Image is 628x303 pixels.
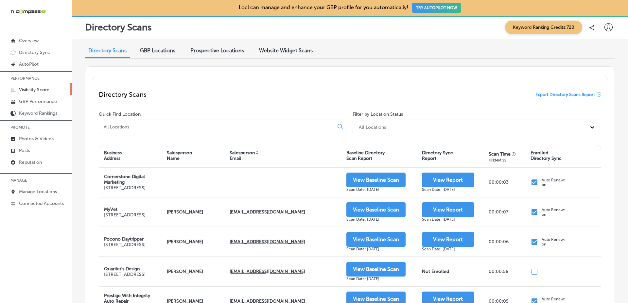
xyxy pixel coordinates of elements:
[359,124,386,130] div: All Locations
[412,3,461,13] button: TRY AUTOPILOT NOW
[167,209,203,215] strong: [PERSON_NAME]
[88,47,127,54] span: Directory Scans
[512,151,517,155] button: Displays the total time taken to generate this report.
[104,272,146,277] p: [STREET_ADDRESS]
[346,207,406,213] a: View Baseline Scan
[104,266,140,272] strong: Quartier's Design
[353,111,403,117] label: Filter by Location Status
[489,179,509,185] p: 00:00:03
[489,158,517,162] div: HH:MM:SS
[99,91,147,98] p: Directory Scans
[104,236,144,242] strong: Pocono Daytripper
[167,239,203,244] strong: [PERSON_NAME]
[19,201,64,206] p: Connected Accounts
[104,174,145,185] strong: Cornerstone Digital Marketing
[422,247,474,251] div: Scan Date: [DATE]
[346,173,406,187] button: View Baseline Scan
[19,61,39,67] p: AutoPilot
[422,187,474,192] div: Scan Date: [DATE]
[346,187,406,192] div: Scan Date: [DATE]
[19,38,39,43] p: Overview
[542,178,565,187] p: Auto Renew: on
[103,124,332,130] input: All Locations
[19,50,50,55] p: Directory Sync
[230,239,305,244] strong: [EMAIL_ADDRESS][DOMAIN_NAME]
[422,207,474,213] a: View Report
[422,173,474,187] button: View Report
[505,21,582,34] span: Keyword Ranking Credits: 720
[489,239,509,244] p: 00:00:06
[167,269,203,274] strong: [PERSON_NAME]
[346,247,406,251] div: Scan Date: [DATE]
[417,257,484,286] div: Not Enrolled
[104,150,122,161] div: Business Address
[542,208,565,217] p: Auto Renew: on
[422,177,474,183] a: View Report
[535,92,595,97] span: Export Directory Scans Report
[422,217,474,222] div: Scan Date: [DATE]
[489,151,511,157] div: Scan Time
[259,47,313,54] span: Website Widget Scans
[19,110,57,116] p: Keyword Rankings
[230,269,305,274] strong: [EMAIL_ADDRESS][DOMAIN_NAME]
[19,136,54,142] p: Photos & Videos
[422,237,474,243] a: View Report
[422,296,474,302] a: View Report
[422,232,474,247] button: View Report
[542,237,565,246] p: Auto Renew: on
[346,237,406,243] a: View Baseline Scan
[19,99,57,104] p: GBP Performance
[230,209,305,215] strong: [EMAIL_ADDRESS][DOMAIN_NAME]
[489,209,508,215] p: 00:00:07
[346,177,406,183] a: View Baseline Scan
[104,185,157,191] p: [STREET_ADDRESS]
[346,267,406,272] a: View Baseline Scan
[104,212,146,218] p: [STREET_ADDRESS]
[346,296,406,302] a: View Baseline Scan
[190,47,244,54] span: Prospective Locations
[99,111,141,117] label: Quick Find Location
[19,160,42,165] p: Reputation
[19,87,49,93] p: Visibility Score
[346,277,406,281] div: Scan Date: [DATE]
[489,269,508,274] p: 00:00:58
[104,242,146,247] p: [STREET_ADDRESS]
[531,150,562,161] div: Enrolled Directory Sync
[346,217,406,222] div: Scan Date: [DATE]
[422,202,474,217] button: View Report
[85,22,152,33] p: Directory Scans
[167,150,192,161] div: Salesperson Name
[346,232,406,247] button: View Baseline Scan
[10,8,46,15] img: 660ab0bf-5cc7-4cb8-ba1c-48b5ae0f18e60NCTV_CLogo_TV_Black_-500x88.png
[140,47,175,54] span: GBP Locations
[19,189,57,194] p: Manage Locations
[230,150,255,161] div: Salesperson Email
[346,202,406,217] button: View Baseline Scan
[346,262,406,277] button: View Baseline Scan
[19,148,30,153] p: Posts
[422,150,453,161] div: Directory Sync Report
[104,207,117,212] strong: MyVet
[346,150,385,161] div: Baseline Directory Scan Report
